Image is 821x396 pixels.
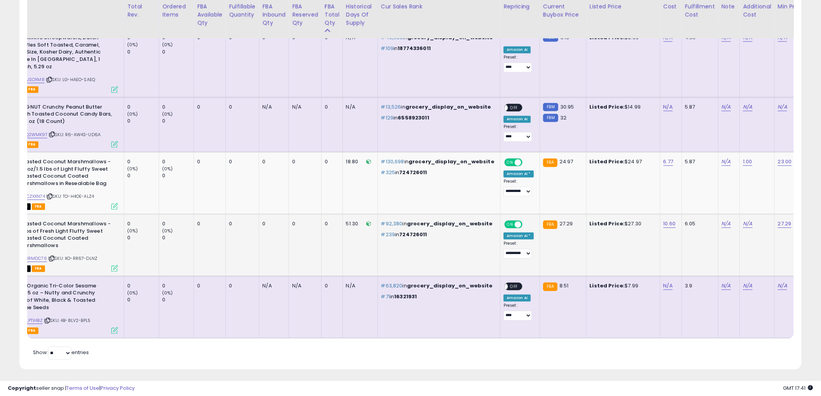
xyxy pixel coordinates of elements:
[407,220,493,228] span: grocery_display_on_website
[543,283,558,291] small: FBA
[504,179,534,197] div: Preset:
[162,118,194,125] div: 0
[325,3,339,27] div: FBA Total Qty
[663,158,674,166] a: 6.77
[127,228,138,234] small: (0%)
[197,221,220,228] div: 0
[381,221,494,228] p: in
[381,282,403,290] span: #63,820
[381,104,494,111] p: in
[8,384,36,392] strong: Copyright
[504,303,534,321] div: Preset:
[162,235,194,242] div: 0
[19,159,113,189] b: Toasted Coconut Marshmallows - 24 oz/1.5 lbs of Light Fluffy Sweet Toasted Coconut Coated Marshma...
[127,42,138,48] small: (0%)
[17,318,43,324] a: B08LPTX4BZ
[663,104,673,111] a: N/A
[229,221,253,228] div: 0
[162,49,194,56] div: 0
[560,114,566,122] span: 32
[381,169,494,176] p: in
[381,114,394,122] span: #129
[381,159,494,166] p: in
[398,114,430,122] span: 6558923011
[381,169,395,176] span: #325
[590,3,657,11] div: Listed Price
[162,3,191,19] div: Ordered Items
[162,159,194,166] div: 0
[292,159,315,166] div: 0
[262,104,283,111] div: N/A
[127,283,159,290] div: 0
[127,104,159,111] div: 0
[127,118,159,125] div: 0
[127,290,138,296] small: (0%)
[663,3,679,11] div: Cost
[778,104,787,111] a: N/A
[127,159,159,166] div: 0
[504,241,534,259] div: Preset:
[162,283,194,290] div: 0
[48,132,100,138] span: | SKU: R6-AW4S-UD6A
[381,294,494,301] p: in
[504,3,537,11] div: Repricing
[521,221,534,228] span: OFF
[162,173,194,180] div: 0
[292,104,315,111] div: N/A
[590,282,625,290] b: Listed Price:
[346,104,372,111] div: N/A
[25,328,38,334] span: FBA
[400,169,427,176] span: 724726011
[505,159,515,166] span: ON
[722,158,731,166] a: N/A
[381,283,494,290] p: in
[229,283,253,290] div: 0
[685,283,712,290] div: 3.9
[127,221,159,228] div: 0
[162,297,194,304] div: 0
[325,159,337,166] div: 0
[505,221,515,228] span: ON
[48,256,97,262] span: | SKU: XO-RR67-DLNZ
[504,233,534,240] div: Amazon AI *
[685,221,712,228] div: 6.05
[400,231,427,239] span: 724726011
[783,384,813,392] span: 2025-09-16 17:41 GMT
[504,171,534,178] div: Amazon AI *
[722,3,737,11] div: Note
[127,49,159,56] div: 0
[17,132,47,138] a: B07Q2WMK9T
[381,220,403,228] span: #92,380
[8,385,135,392] div: seller snap | |
[590,104,654,111] div: $14.99
[743,104,752,111] a: N/A
[162,111,173,118] small: (0%)
[229,159,253,166] div: 0
[685,159,712,166] div: 5.87
[559,158,573,166] span: 24.97
[25,142,38,148] span: FBA
[325,221,337,228] div: 0
[325,283,337,290] div: 0
[162,228,173,234] small: (0%)
[381,45,494,52] p: in
[559,282,569,290] span: 8.51
[743,3,771,19] div: Additional Cost
[663,282,673,290] a: N/A
[162,290,173,296] small: (0%)
[590,159,654,166] div: $24.97
[346,3,374,27] div: Historical Days Of Supply
[743,282,752,290] a: N/A
[543,103,558,111] small: FBM
[66,384,99,392] a: Terms of Use
[504,116,531,123] div: Amazon AI
[346,221,372,228] div: 51.30
[162,104,194,111] div: 0
[508,284,520,290] span: OFF
[229,3,256,19] div: Fulfillable Quantity
[508,104,520,111] span: OFF
[162,166,173,172] small: (0%)
[17,194,45,200] a: B0DCZXXN74
[19,221,113,251] b: Toasted Coconut Marshmallows - 2 lbs of Fresh Light Fluffy Sweet Toasted Coconut Coated Marshmallows
[262,159,283,166] div: 0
